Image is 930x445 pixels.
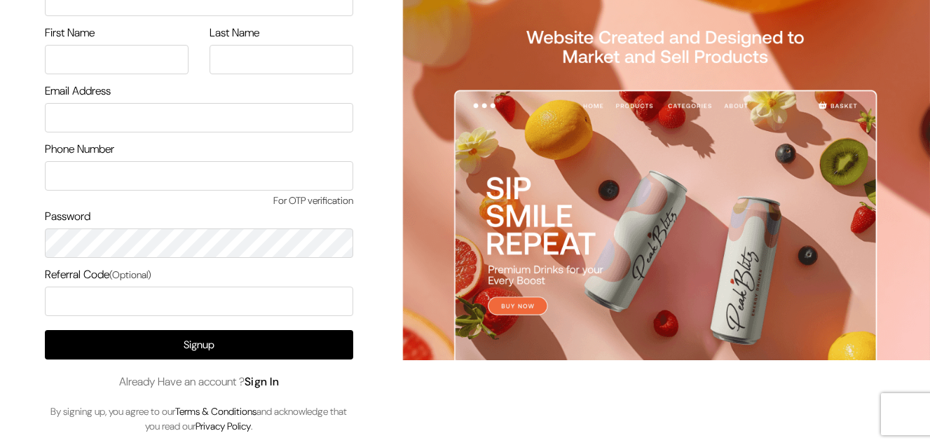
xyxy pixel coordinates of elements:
[175,405,257,418] a: Terms & Conditions
[119,374,280,390] span: Already Have an account ?
[45,83,111,100] label: Email Address
[45,25,95,41] label: First Name
[109,268,151,281] span: (Optional)
[45,330,353,360] button: Signup
[45,208,90,225] label: Password
[210,25,259,41] label: Last Name
[196,420,251,432] a: Privacy Policy
[45,193,353,208] span: For OTP verification
[45,141,114,158] label: Phone Number
[245,374,280,389] a: Sign In
[45,266,151,283] label: Referral Code
[45,404,353,434] p: By signing up, you agree to our and acknowledge that you read our .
